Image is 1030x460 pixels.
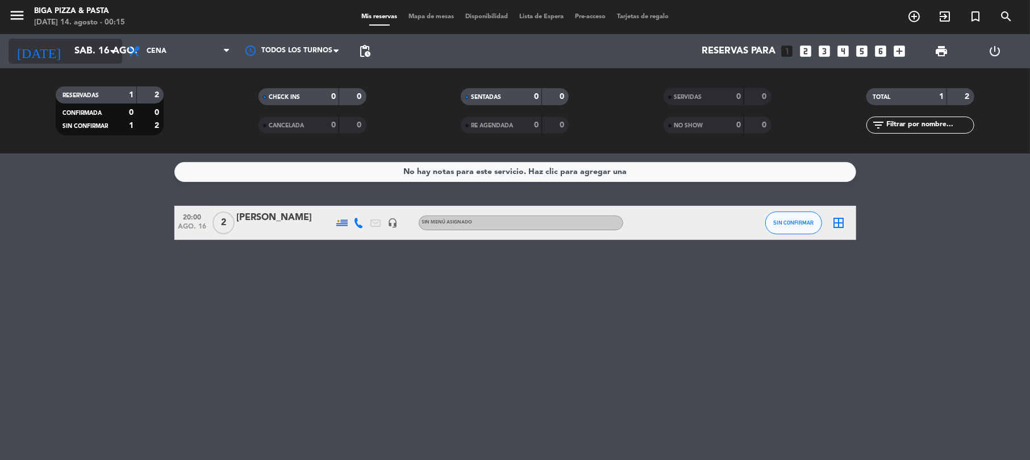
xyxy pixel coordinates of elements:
span: RE AGENDADA [471,123,513,129]
span: CONFIRMADA [62,110,102,116]
span: SIN CONFIRMAR [62,123,108,129]
strong: 0 [534,93,539,101]
i: looks_two [798,44,813,59]
i: arrow_drop_down [106,44,119,58]
div: [PERSON_NAME] [237,210,333,225]
strong: 0 [357,121,364,129]
span: Mapa de mesas [403,14,460,20]
input: Filtrar por nombre... [886,119,974,131]
i: exit_to_app [938,10,952,23]
span: Reservas para [702,46,775,57]
strong: 0 [357,93,364,101]
strong: 0 [129,109,134,117]
i: search [999,10,1013,23]
i: looks_5 [854,44,869,59]
strong: 0 [155,109,161,117]
span: SIN CONFIRMAR [773,219,814,226]
strong: 0 [762,121,769,129]
strong: 0 [534,121,539,129]
i: headset_mic [388,218,398,228]
span: Pre-acceso [569,14,611,20]
i: looks_3 [817,44,832,59]
span: NO SHOW [674,123,703,129]
span: print [935,44,948,58]
strong: 1 [939,93,944,101]
strong: 0 [331,93,336,101]
strong: 2 [155,122,161,130]
i: filter_list [872,118,886,132]
strong: 0 [762,93,769,101]
button: SIN CONFIRMAR [765,212,822,234]
i: border_all [832,216,846,230]
i: menu [9,7,26,24]
span: Disponibilidad [460,14,514,20]
span: Tarjetas de regalo [611,14,674,20]
strong: 1 [129,122,134,130]
i: looks_one [779,44,794,59]
span: pending_actions [358,44,372,58]
div: LOG OUT [968,34,1021,68]
strong: 0 [331,121,336,129]
strong: 0 [560,93,566,101]
i: looks_4 [836,44,850,59]
div: [DATE] 14. agosto - 00:15 [34,17,125,28]
span: SERVIDAS [674,94,702,100]
span: TOTAL [873,94,891,100]
strong: 0 [736,121,741,129]
span: ago. 16 [178,223,207,236]
strong: 2 [155,91,161,99]
strong: 0 [736,93,741,101]
i: [DATE] [9,39,69,64]
span: CANCELADA [269,123,304,129]
div: Biga Pizza & Pasta [34,6,125,17]
span: Cena [147,47,166,55]
span: Lista de Espera [514,14,569,20]
i: looks_6 [873,44,888,59]
span: Mis reservas [356,14,403,20]
span: Sin menú asignado [422,220,473,225]
strong: 0 [560,121,566,129]
span: CHECK INS [269,94,300,100]
i: turned_in_not [969,10,982,23]
strong: 1 [129,91,134,99]
i: power_settings_new [988,44,1002,58]
div: No hay notas para este servicio. Haz clic para agregar una [403,165,627,179]
button: menu [9,7,26,28]
i: add_box [892,44,907,59]
span: 2 [212,212,235,234]
strong: 2 [965,93,971,101]
span: RESERVADAS [62,93,99,98]
span: SENTADAS [471,94,501,100]
i: add_circle_outline [907,10,921,23]
span: 20:00 [178,210,207,223]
